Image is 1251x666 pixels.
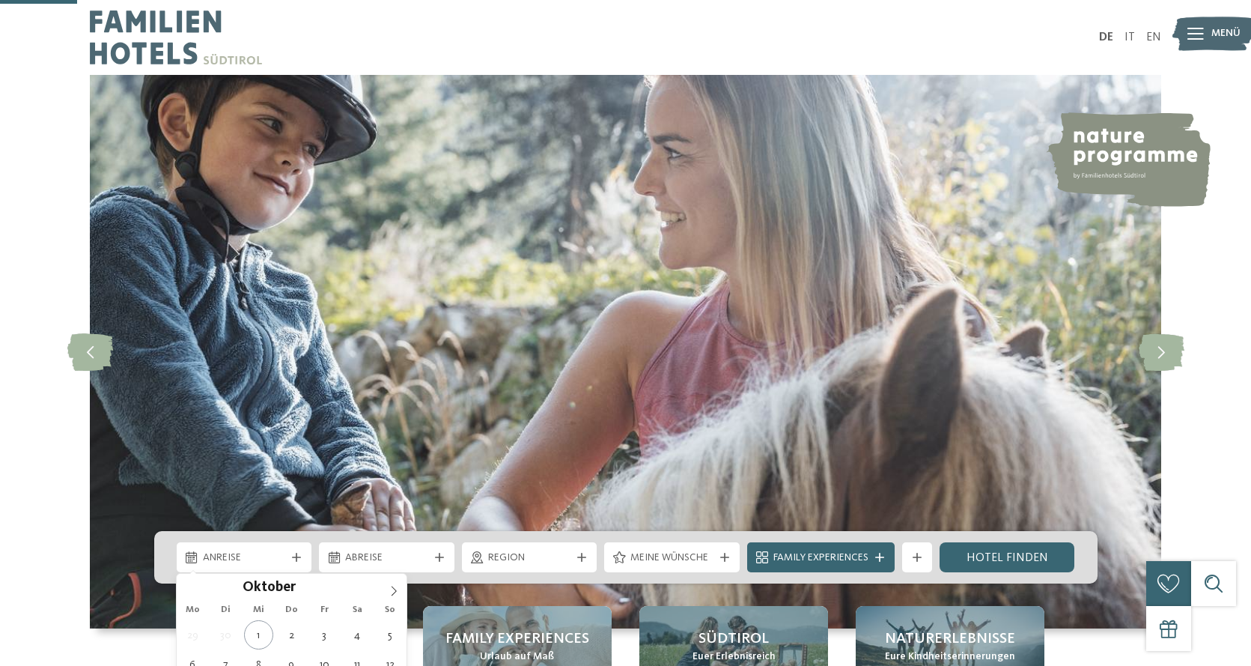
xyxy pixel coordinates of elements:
span: Family Experiences [773,551,868,566]
span: Meine Wünsche [630,551,713,566]
span: Euer Erlebnisreich [693,650,776,665]
span: Di [209,605,242,615]
span: Eure Kindheitserinnerungen [885,650,1015,665]
span: Family Experiences [445,629,589,650]
span: Fr [308,605,341,615]
span: Menü [1211,26,1241,41]
span: Naturerlebnisse [885,629,1015,650]
span: Do [275,605,308,615]
a: DE [1099,31,1113,43]
span: Abreise [345,551,428,566]
span: Mo [177,605,210,615]
span: So [374,605,407,615]
span: Südtirol [698,629,769,650]
span: Oktober 4, 2025 [343,620,372,650]
img: Familienhotels Südtirol: The happy family places [90,75,1161,629]
img: nature programme by Familienhotels Südtirol [1046,112,1211,207]
span: Oktober [243,581,296,596]
span: Anreise [203,551,286,566]
span: Region [488,551,571,566]
a: Hotel finden [940,542,1075,572]
span: Sa [341,605,374,615]
span: Oktober 3, 2025 [310,620,339,650]
span: September 29, 2025 [178,620,207,650]
input: Year [296,579,345,595]
a: IT [1124,31,1135,43]
span: Oktober 5, 2025 [376,620,405,650]
span: September 30, 2025 [211,620,240,650]
span: Mi [242,605,275,615]
span: Urlaub auf Maß [480,650,554,665]
span: Oktober 1, 2025 [244,620,273,650]
span: Oktober 2, 2025 [277,620,306,650]
a: EN [1146,31,1161,43]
